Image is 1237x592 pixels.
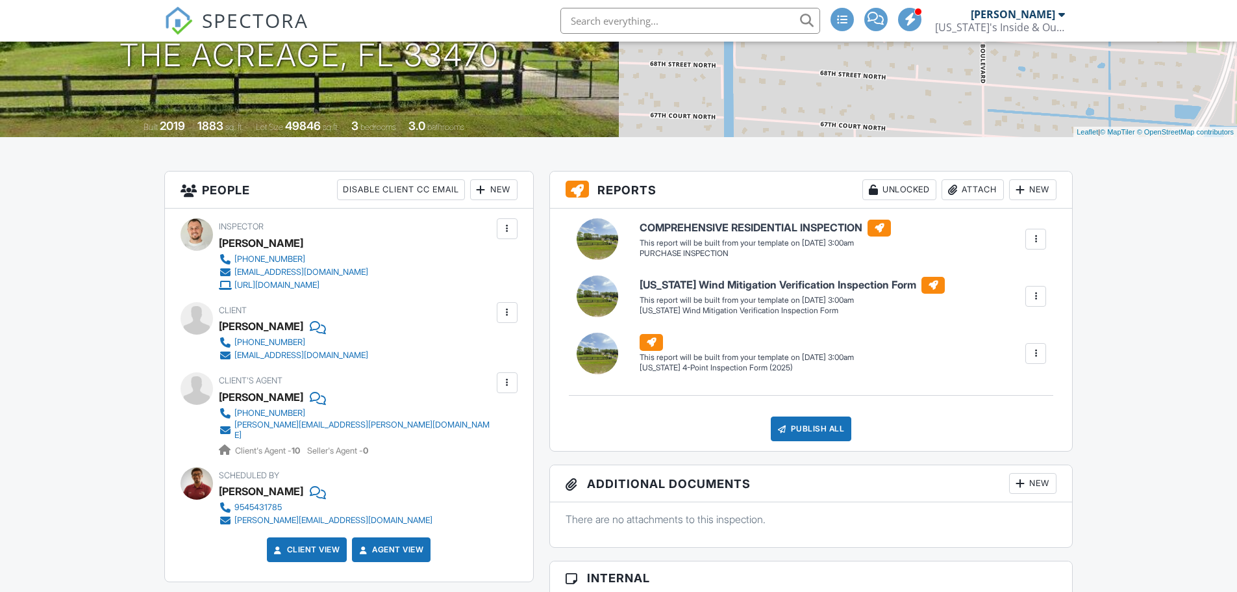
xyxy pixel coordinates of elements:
span: SPECTORA [202,6,308,34]
div: [PHONE_NUMBER] [234,408,305,418]
div: Florida's Inside & Out Inspections [935,21,1065,34]
a: © OpenStreetMap contributors [1137,128,1234,136]
span: Seller's Agent - [307,446,368,456]
div: [URL][DOMAIN_NAME] [234,280,319,290]
img: The Best Home Inspection Software - Spectora [164,6,193,35]
div: [EMAIL_ADDRESS][DOMAIN_NAME] [234,350,368,361]
h3: Additional Documents [550,465,1073,502]
a: [PERSON_NAME][EMAIL_ADDRESS][PERSON_NAME][DOMAIN_NAME] [219,420,494,441]
div: [PERSON_NAME] [219,233,303,253]
div: 49846 [285,119,321,133]
a: [PERSON_NAME][EMAIL_ADDRESS][DOMAIN_NAME] [219,514,432,527]
a: [URL][DOMAIN_NAME] [219,279,368,292]
div: [US_STATE] Wind Mitigation Verification Inspection Form [640,305,945,316]
a: 9545431785 [219,501,432,514]
div: This report will be built from your template on [DATE] 3:00am [640,238,891,248]
div: PURCHASE INSPECTION [640,248,891,259]
div: This report will be built from your template on [DATE] 3:00am [640,295,945,305]
span: Client's Agent [219,376,282,385]
div: 3.0 [408,119,425,133]
div: 1883 [197,119,223,133]
span: Client [219,305,247,315]
span: Scheduled By [219,470,279,480]
a: [PHONE_NUMBER] [219,336,368,349]
a: [PHONE_NUMBER] [219,253,368,266]
div: Publish All [771,417,852,441]
h6: COMPREHENSIVE RESIDENTIAL INSPECTION [640,220,891,237]
a: [EMAIL_ADDRESS][DOMAIN_NAME] [219,266,368,279]
a: Leaflet [1077,128,1098,136]
strong: 10 [292,446,300,456]
a: [PERSON_NAME] [219,387,303,407]
div: This report will be built from your template on [DATE] 3:00am [640,352,854,363]
span: Lot Size [256,122,283,132]
div: [US_STATE] 4-Point Inspection Form (2025) [640,363,854,374]
span: sq. ft. [225,122,244,132]
p: There are no attachments to this inspection. [566,512,1057,526]
div: New [470,179,518,200]
span: Inspector [219,222,264,231]
div: New [1009,179,1056,200]
div: Unlocked [862,179,936,200]
h3: Reports [550,172,1073,209]
h1: [STREET_ADDRESS] The Acreage, FL 33470 [119,5,499,73]
input: Search everything... [560,8,820,34]
div: Disable Client CC Email [337,179,465,200]
div: [PERSON_NAME][EMAIL_ADDRESS][PERSON_NAME][DOMAIN_NAME] [234,420,494,441]
div: [PERSON_NAME] [971,8,1055,21]
a: SPECTORA [164,18,308,45]
div: 3 [351,119,358,133]
span: Built [144,122,158,132]
div: [PERSON_NAME][EMAIL_ADDRESS][DOMAIN_NAME] [234,515,432,526]
div: [PHONE_NUMBER] [234,337,305,348]
h3: People [165,172,533,209]
a: © MapTiler [1100,128,1135,136]
span: bathrooms [427,122,464,132]
a: [EMAIL_ADDRESS][DOMAIN_NAME] [219,349,368,362]
span: bedrooms [360,122,396,132]
div: | [1073,127,1237,138]
a: Client View [271,543,340,556]
div: [PERSON_NAME] [219,482,303,501]
a: [PHONE_NUMBER] [219,407,494,420]
strong: 0 [363,446,368,456]
span: Client's Agent - [235,446,302,456]
div: 9545431785 [234,502,282,513]
div: Attach [942,179,1004,200]
div: New [1009,473,1056,494]
div: 2019 [160,119,185,133]
div: [EMAIL_ADDRESS][DOMAIN_NAME] [234,267,368,277]
a: Agent View [356,543,423,556]
span: sq.ft. [323,122,339,132]
h6: [US_STATE] Wind Mitigation Verification Inspection Form [640,277,945,294]
div: [PHONE_NUMBER] [234,254,305,264]
div: [PERSON_NAME] [219,316,303,336]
